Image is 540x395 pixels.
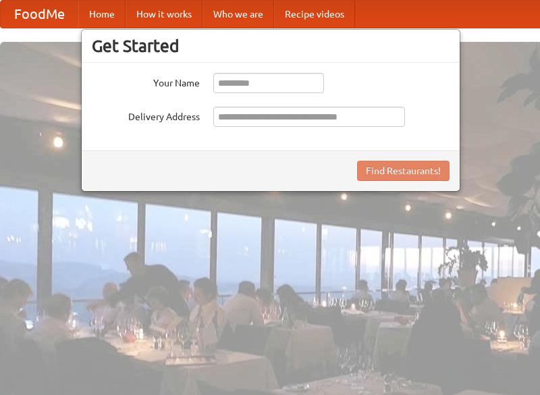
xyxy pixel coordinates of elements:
a: How it works [126,1,202,28]
h3: Get Started [92,36,450,56]
label: Your Name [92,73,200,90]
button: Find Restaurants! [357,161,450,181]
a: Who we are [202,1,274,28]
label: Delivery Address [92,107,200,124]
a: Recipe videos [274,1,355,28]
a: FoodMe [1,1,78,28]
a: Home [78,1,126,28]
